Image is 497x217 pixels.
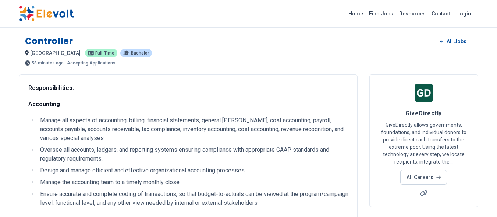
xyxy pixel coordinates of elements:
[38,116,348,143] li: Manage all aspects of accounting; billing, financial statements, general [PERSON_NAME], cost acco...
[396,8,429,20] a: Resources
[38,190,348,207] li: Ensure accurate and complete coding of transactions, so that budget-to-actuals can be viewed at t...
[415,84,433,102] img: GiveDirectly
[131,51,149,55] span: Bachelor
[434,36,472,47] a: All Jobs
[19,6,74,21] img: Elevolt
[379,121,469,165] p: GiveDirectly allows governments, foundations, and individual donors to provide direct cash transf...
[400,170,447,185] a: All Careers
[453,6,475,21] a: Login
[429,8,453,20] a: Contact
[345,8,366,20] a: Home
[38,166,348,175] li: Design and manage efficient and effective organizational accounting processes
[38,146,348,163] li: Oversee all accounts, ledgers, and reporting systems ensuring compliance with appropriate GAAP st...
[28,84,74,91] strong: Responsibilities:
[405,110,441,117] span: GiveDirectly
[28,101,60,108] strong: Accounting
[30,50,81,56] span: [GEOGRAPHIC_DATA]
[38,178,348,187] li: Manage the accounting team to a timely monthly close
[25,35,73,47] h1: Controller
[32,61,64,65] span: 58 minutes ago
[65,61,116,65] p: - Accepting Applications
[95,51,114,55] span: Full-time
[366,8,396,20] a: Find Jobs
